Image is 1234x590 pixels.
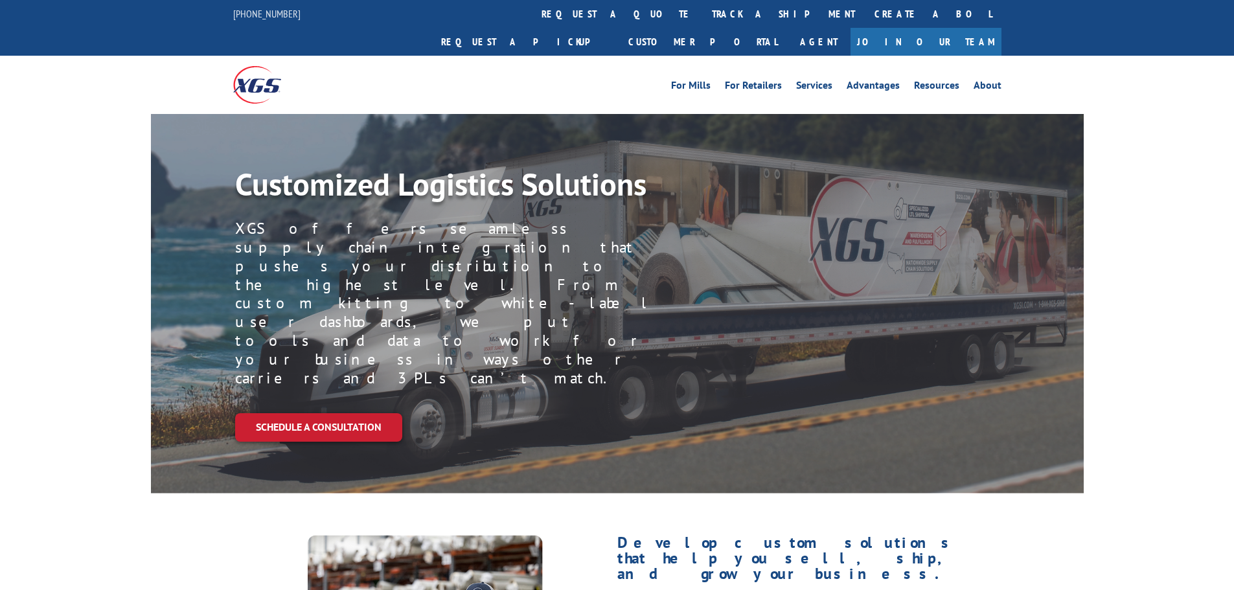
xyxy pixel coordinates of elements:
a: Services [796,80,832,95]
p: XGS offers seamless supply chain integration that pushes your distribution to the highest level. ... [235,220,663,387]
h1: Develop custom solutions that help you sell, ship, and grow your business. [617,535,1001,588]
a: SCHEDULE A CONSULTATION [235,413,402,441]
h1: Customized Logistics Solutions [235,166,760,210]
a: [PHONE_NUMBER] [233,7,301,20]
a: For Retailers [725,80,782,95]
a: For Mills [671,80,711,95]
a: Join Our Team [851,28,1001,56]
a: About [974,80,1001,95]
a: Advantages [847,80,900,95]
a: Resources [914,80,959,95]
a: Request a pickup [431,28,619,56]
a: Customer Portal [619,28,787,56]
a: Agent [787,28,851,56]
